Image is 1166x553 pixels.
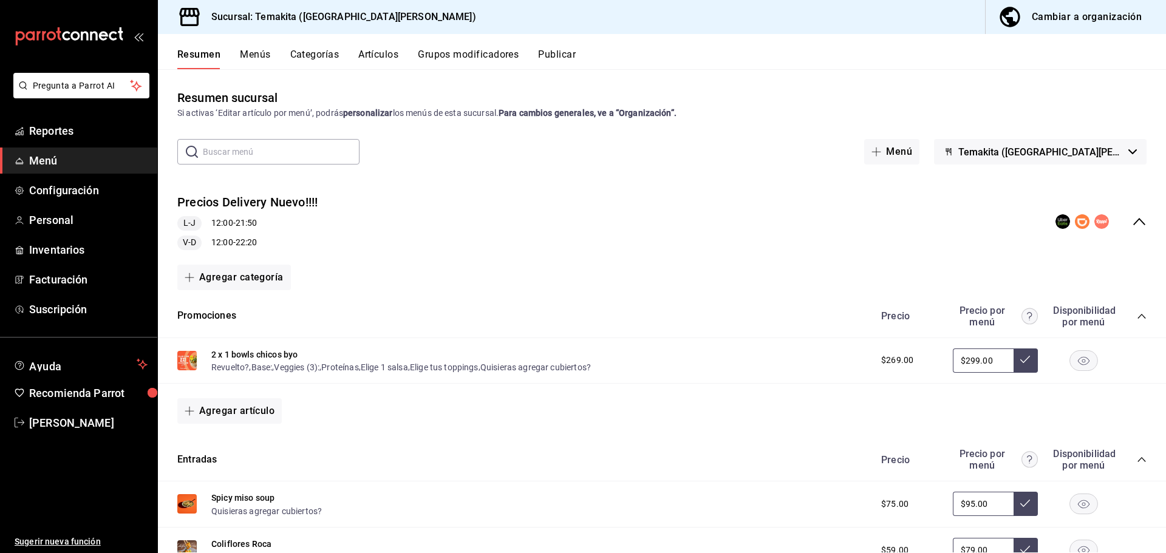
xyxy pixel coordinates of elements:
[499,108,677,118] strong: Para cambios generales, ve a “Organización”.
[343,108,393,118] strong: personalizar
[29,212,148,228] span: Personal
[953,305,1038,328] div: Precio por menú
[178,236,201,249] span: V-D
[33,80,131,92] span: Pregunta a Parrot AI
[240,49,270,69] button: Menús
[953,448,1038,471] div: Precio por menú
[13,73,149,98] button: Pregunta a Parrot AI
[869,454,947,466] div: Precio
[361,361,408,373] button: Elige 1 salsa
[1137,311,1147,321] button: collapse-category-row
[177,194,318,211] button: Precios Delivery Nuevo!!!!
[9,88,149,101] a: Pregunta a Parrot AI
[881,498,909,511] span: $75.00
[1032,8,1142,25] div: Cambiar a organización
[211,361,591,373] div: , , , , , ,
[538,49,576,69] button: Publicar
[177,89,278,107] div: Resumen sucursal
[29,242,148,258] span: Inventarios
[177,494,197,514] img: Preview
[15,535,148,548] span: Sugerir nueva función
[869,310,947,322] div: Precio
[864,139,919,165] button: Menú
[934,139,1147,165] button: Temakita ([GEOGRAPHIC_DATA][PERSON_NAME])
[480,361,591,373] button: Quisieras agregar cubiertos?
[177,453,217,467] button: Entradas
[251,361,273,373] button: Base:
[203,140,360,164] input: Buscar menú
[211,361,249,373] button: Revuelto?
[1053,305,1114,328] div: Disponibilidad por menú
[177,309,236,323] button: Promociones
[290,49,339,69] button: Categorías
[134,32,143,41] button: open_drawer_menu
[177,216,318,231] div: 12:00 - 21:50
[1053,448,1114,471] div: Disponibilidad por menú
[211,505,322,517] button: Quisieras agregar cubiertos?
[418,49,519,69] button: Grupos modificadores
[1137,455,1147,464] button: collapse-category-row
[953,492,1014,516] input: Sin ajuste
[29,123,148,139] span: Reportes
[358,49,398,69] button: Artículos
[274,361,319,373] button: Veggies (3):
[158,184,1166,260] div: collapse-menu-row
[29,271,148,288] span: Facturación
[177,236,318,250] div: 12:00 - 22:20
[953,348,1014,373] input: Sin ajuste
[211,538,271,550] button: Coliflores Roca
[958,146,1123,158] span: Temakita ([GEOGRAPHIC_DATA][PERSON_NAME])
[177,398,282,424] button: Agregar artículo
[179,217,200,229] span: L-J
[410,361,479,373] button: Elige tus toppings
[29,385,148,401] span: Recomienda Parrot
[211,492,274,504] button: Spicy miso soup
[881,354,913,367] span: $269.00
[29,357,132,371] span: Ayuda
[177,49,220,69] button: Resumen
[211,348,298,361] button: 2 x 1 bowls chicos byo
[29,301,148,317] span: Suscripción
[177,107,1147,120] div: Si activas ‘Editar artículo por menú’, podrás los menús de esta sucursal.
[29,415,148,431] span: [PERSON_NAME]
[177,351,197,370] img: Preview
[29,182,148,198] span: Configuración
[321,361,358,373] button: Proteínas
[177,265,291,290] button: Agregar categoría
[29,152,148,169] span: Menú
[202,10,476,24] h3: Sucursal: Temakita ([GEOGRAPHIC_DATA][PERSON_NAME])
[177,49,1166,69] div: navigation tabs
